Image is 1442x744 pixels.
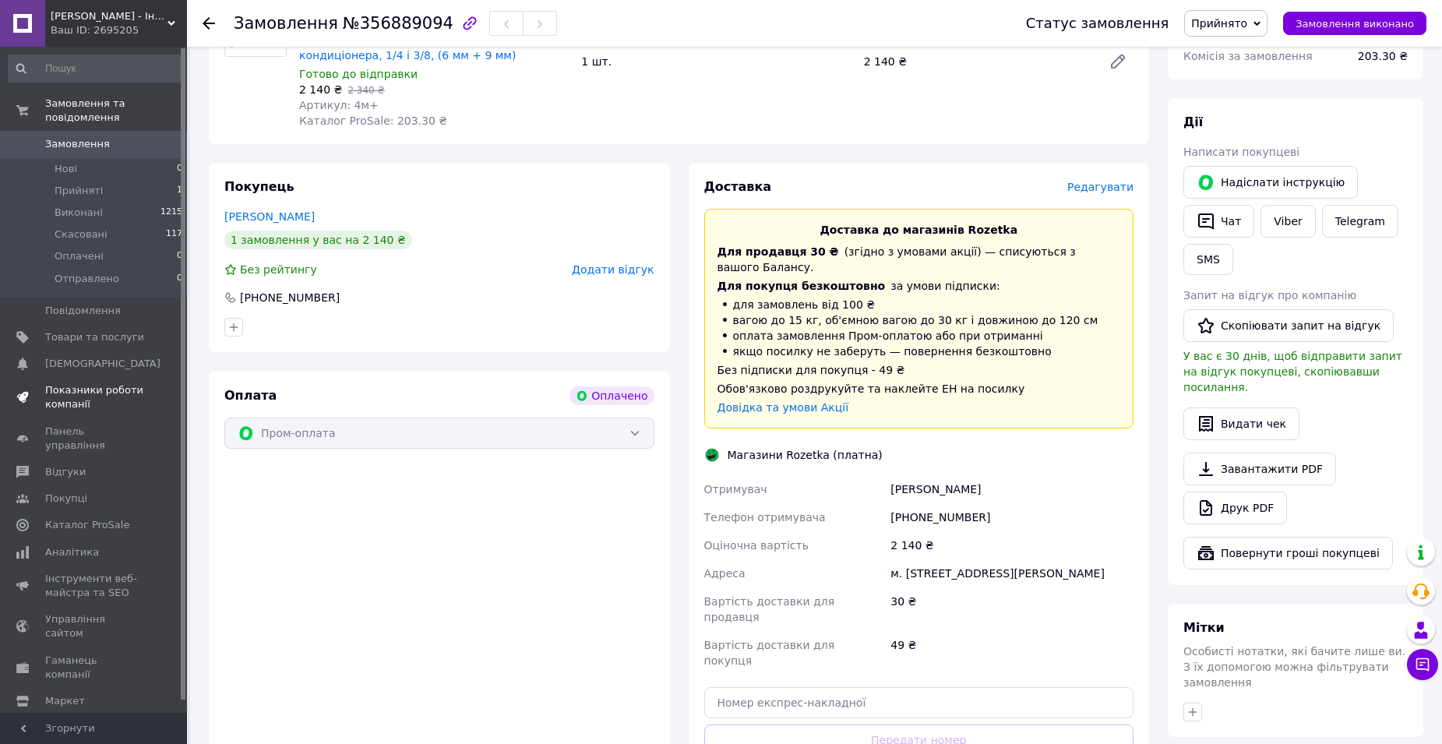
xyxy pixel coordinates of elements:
span: 203.30 ₴ [1358,50,1408,62]
span: 1215 [160,206,182,220]
span: [DEMOGRAPHIC_DATA] [45,357,160,371]
button: Повернути гроші покупцеві [1183,537,1393,569]
span: Скасовані [55,227,108,242]
span: Показники роботи компанії [45,383,144,411]
span: Особисті нотатки, які бачите лише ви. З їх допомогою можна фільтрувати замовлення [1183,645,1405,689]
span: Гаманець компанії [45,654,144,682]
div: за умови підписки: [717,278,1121,294]
span: Отправлено [55,272,119,286]
span: Додати відгук [572,263,654,276]
li: для замовлень від 100 ₴ [717,297,1121,312]
span: Товари та послуги [45,330,144,344]
span: Для покупця безкоштовно [717,280,886,292]
span: Інструменти веб-майстра та SEO [45,572,144,600]
span: Вартість доставки для продавця [704,595,835,623]
span: Панель управління [45,425,144,453]
span: Покупець [224,179,294,194]
span: 0 [177,249,182,263]
span: Редагувати [1067,181,1134,193]
span: Каталог ProSale: 203.30 ₴ [299,115,447,127]
span: Запит на відгук про компанію [1183,289,1356,301]
span: 117 [166,227,182,242]
div: 2 140 ₴ [858,51,1096,72]
span: 2 140 ₴ [299,83,342,96]
span: Телефон отримувача [704,511,826,524]
span: Отримувач [704,483,767,495]
span: 0 [177,162,182,176]
span: Оціночна вартість [704,539,809,552]
span: Прийняті [55,184,103,198]
a: Довідка та умови Акції [717,401,849,414]
span: Покупці [45,492,87,506]
div: Оплачено [569,386,654,405]
span: Прийнято [1191,17,1247,30]
div: Повернутися назад [203,16,215,31]
div: Магазини Rozetka (платна) [724,447,887,463]
span: Доставка до магазинів Rozetka [820,224,1017,236]
button: SMS [1183,244,1233,275]
span: Оплата [224,388,277,403]
span: 1 [177,184,182,198]
span: №356889094 [343,14,453,33]
span: Оплачені [55,249,104,263]
div: [PERSON_NAME] [887,475,1137,503]
a: Viber [1260,205,1315,238]
li: вагою до 15 кг, об'ємною вагою до 30 кг і довжиною до 120 см [717,312,1121,328]
span: Для продавця 30 ₴ [717,245,839,258]
span: Написати покупцеві [1183,146,1299,158]
span: Артикул: 4м+ [299,99,379,111]
span: Виконані [55,206,103,220]
span: Нові [55,162,77,176]
span: Каталог ProSale [45,518,129,532]
div: м. [STREET_ADDRESS][PERSON_NAME] [887,559,1137,587]
span: Вартість доставки для покупця [704,639,835,667]
span: Адреса [704,567,746,580]
span: Управління сайтом [45,612,144,640]
div: 30 ₴ [887,587,1137,631]
span: Готово до відправки [299,68,418,80]
span: У вас є 30 днів, щоб відправити запит на відгук покупцеві, скопіювавши посилання. [1183,350,1402,393]
span: Дії [1183,115,1203,129]
span: Замовлення [45,137,110,151]
input: Пошук [8,55,184,83]
div: 1 шт. [575,51,857,72]
a: Друк PDF [1183,492,1287,524]
button: Скопіювати запит на відгук [1183,309,1394,342]
button: Замовлення виконано [1283,12,1426,35]
div: [PHONE_NUMBER] [238,290,341,305]
div: (згідно з умовами акції) — списуються з вашого Балансу. [717,244,1121,275]
div: Ваш ID: 2695205 [51,23,187,37]
button: Чат з покупцем [1407,649,1438,680]
li: якщо посилку не заберуть — повернення безкоштовно [717,344,1121,359]
span: Доставка [704,179,772,194]
button: Видати чек [1183,407,1299,440]
div: Статус замовлення [1026,16,1169,31]
span: Комісія за замовлення [1183,50,1313,62]
span: Маркет [45,694,85,708]
a: Завантажити PDF [1183,453,1336,485]
div: Без підписки для покупця - 49 ₴ [717,362,1121,378]
button: Надіслати інструкцію [1183,166,1358,199]
input: Номер експрес-накладної [704,687,1134,718]
div: [PHONE_NUMBER] [887,503,1137,531]
span: 2 340 ₴ [347,85,384,96]
div: 1 замовлення у вас на 2 140 ₴ [224,231,412,249]
span: Відгуки [45,465,86,479]
a: [PERSON_NAME] [224,210,315,223]
div: 2 140 ₴ [887,531,1137,559]
span: Повідомлення [45,304,121,318]
span: Замовлення [234,14,338,33]
span: Замовлення виконано [1296,18,1414,30]
a: Telegram [1322,205,1398,238]
a: Редагувати [1102,46,1134,77]
div: 49 ₴ [887,631,1137,675]
span: Persik - Інтернет магазин [51,9,167,23]
div: Обов'язково роздрукуйте та наклейте ЕН на посилку [717,381,1121,397]
span: Без рейтингу [240,263,317,276]
li: оплата замовлення Пром-оплатою або при отриманні [717,328,1121,344]
span: Замовлення та повідомлення [45,97,187,125]
button: Чат [1183,205,1254,238]
span: 0 [177,272,182,286]
span: Аналітика [45,545,99,559]
span: Мітки [1183,620,1225,635]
